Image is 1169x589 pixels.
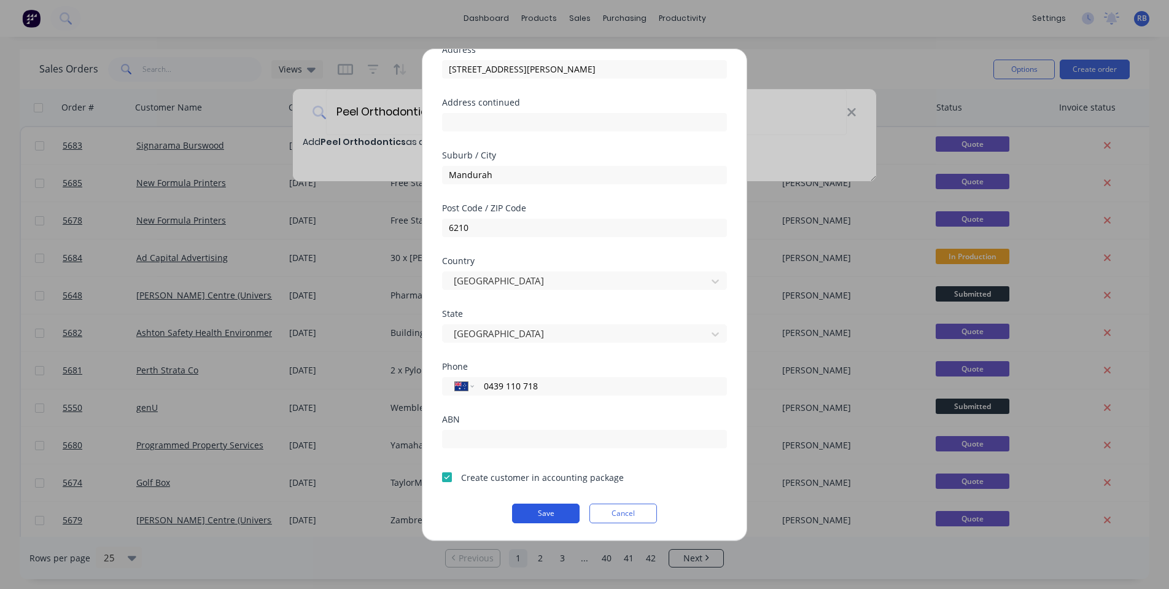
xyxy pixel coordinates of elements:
div: Address [442,45,727,54]
div: Country [442,257,727,265]
div: Suburb / City [442,151,727,160]
div: Address continued [442,98,727,107]
div: State [442,310,727,318]
button: Cancel [589,504,657,523]
div: Create customer in accounting package [461,471,624,484]
div: Phone [442,362,727,371]
button: Save [512,504,580,523]
div: Post Code / ZIP Code [442,204,727,213]
div: ABN [442,415,727,424]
